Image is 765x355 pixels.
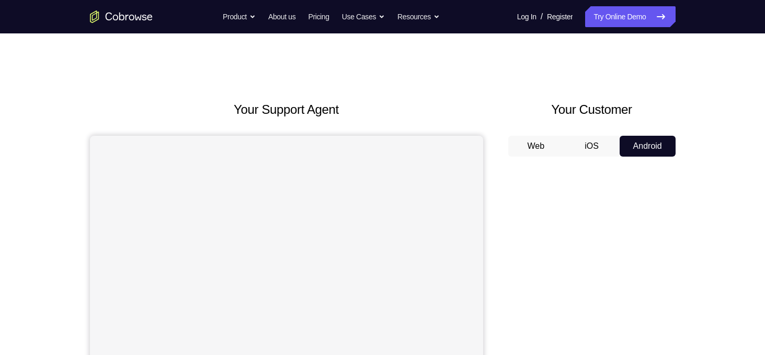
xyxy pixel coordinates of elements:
[585,6,675,27] a: Try Online Demo
[268,6,295,27] a: About us
[223,6,256,27] button: Product
[541,10,543,23] span: /
[397,6,440,27] button: Resources
[620,136,676,157] button: Android
[517,6,536,27] a: Log In
[547,6,573,27] a: Register
[308,6,329,27] a: Pricing
[564,136,620,157] button: iOS
[90,100,483,119] h2: Your Support Agent
[90,10,153,23] a: Go to the home page
[508,100,676,119] h2: Your Customer
[508,136,564,157] button: Web
[342,6,385,27] button: Use Cases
